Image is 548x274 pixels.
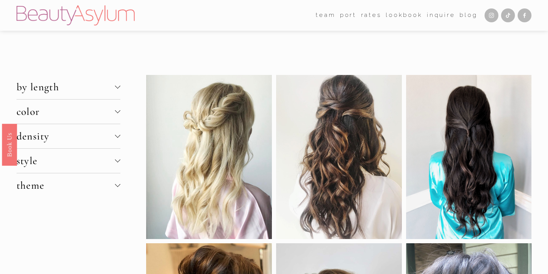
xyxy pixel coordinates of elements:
[361,10,381,22] a: Rates
[17,81,115,93] span: by length
[2,123,17,165] a: Book Us
[386,10,423,22] a: Lookbook
[17,105,115,118] span: color
[17,100,120,124] button: color
[501,8,515,22] a: TikTok
[17,173,120,198] button: theme
[460,10,477,22] a: Blog
[518,8,531,22] a: Facebook
[427,10,455,22] a: Inquire
[316,10,335,22] a: folder dropdown
[17,130,115,143] span: density
[485,8,498,22] a: Instagram
[340,10,356,22] a: port
[316,10,335,21] span: team
[17,124,120,148] button: density
[17,154,115,167] span: style
[17,179,115,192] span: theme
[17,75,120,99] button: by length
[17,5,135,25] img: Beauty Asylum | Bridal Hair &amp; Makeup Charlotte &amp; Atlanta
[17,149,120,173] button: style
